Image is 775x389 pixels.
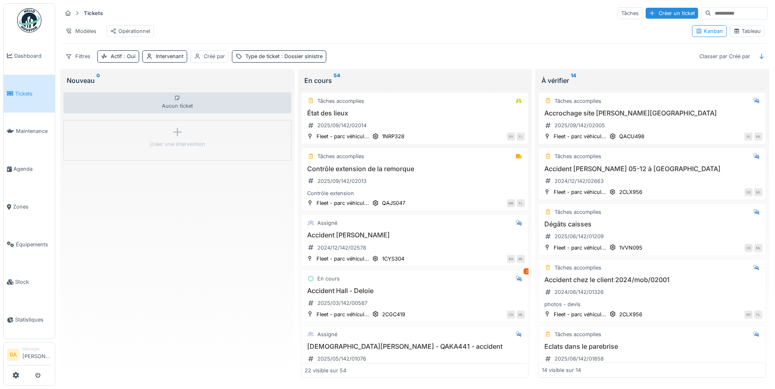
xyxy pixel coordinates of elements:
[305,165,525,173] h3: Contrôle extension de la remorque
[14,52,52,60] span: Dashboard
[619,133,644,140] div: QACU498
[744,311,753,319] div: MV
[22,346,52,363] li: [PERSON_NAME]
[618,7,642,19] div: Tâches
[555,330,601,338] div: Tâches accomplies
[67,76,288,85] div: Nouveau
[754,188,762,196] div: ML
[204,52,225,60] div: Créé par
[619,244,642,252] div: 1VVN095
[62,25,100,37] div: Modèles
[317,152,364,160] div: Tâches accomplies
[317,97,364,105] div: Tâches accomplies
[507,133,515,141] div: RV
[754,311,762,319] div: FL
[555,355,604,363] div: 2025/08/142/01858
[16,241,52,248] span: Équipements
[4,263,55,301] a: Stock
[122,53,135,59] span: : Oui
[317,244,366,252] div: 2024/12/142/02578
[507,311,515,319] div: CD
[317,219,337,227] div: Assigné
[571,76,576,85] sup: 14
[7,349,19,361] li: BA
[4,113,55,150] a: Maintenance
[4,75,55,113] a: Tickets
[554,133,606,140] div: Fleet - parc véhicul...
[619,188,642,196] div: 2CLX956
[4,150,55,188] a: Agenda
[555,264,601,272] div: Tâches accomplies
[542,220,762,228] h3: Dégâts caisses
[15,278,52,286] span: Stock
[555,152,601,160] div: Tâches accomplies
[507,255,515,263] div: BA
[555,177,604,185] div: 2024/12/142/02663
[317,177,367,185] div: 2025/09/142/02013
[62,50,94,62] div: Filtres
[156,52,183,60] div: Intervenant
[524,268,530,274] div: 2
[555,233,604,240] div: 2025/06/142/01209
[734,27,761,35] div: Tableau
[517,199,525,207] div: FL
[317,255,369,263] div: Fleet - parc véhicul...
[517,133,525,141] div: FL
[554,244,606,252] div: Fleet - parc véhicul...
[4,37,55,75] a: Dashboard
[4,188,55,226] a: Zones
[15,316,52,324] span: Statistiques
[16,127,52,135] span: Maintenance
[555,288,604,296] div: 2024/06/142/01326
[744,244,753,252] div: DE
[517,311,525,319] div: ML
[382,199,405,207] div: QAJS047
[13,203,52,211] span: Zones
[542,300,762,308] div: photos - devis
[542,343,762,350] h3: Eclats dans le parebrise
[317,355,366,363] div: 2025/05/142/01076
[15,90,52,98] span: Tickets
[81,9,106,17] strong: Tickets
[13,165,52,173] span: Agenda
[7,346,52,365] a: BA Manager[PERSON_NAME]
[619,311,642,318] div: 2CLX956
[305,287,525,295] h3: Accident Hall - Deloie
[517,255,525,263] div: ML
[696,50,754,62] div: Classer par Créé par
[744,188,753,196] div: DE
[305,343,525,350] h3: [DEMOGRAPHIC_DATA][PERSON_NAME] - QAKA441 - accident
[111,52,135,60] div: Actif
[304,76,526,85] div: En cours
[555,97,601,105] div: Tâches accomplies
[507,199,515,207] div: MB
[541,76,763,85] div: À vérifier
[382,133,404,140] div: 1NRP328
[382,311,405,318] div: 2CGC419
[110,27,150,35] div: Opérationnel
[4,226,55,263] a: Équipements
[554,311,606,318] div: Fleet - parc véhicul...
[754,133,762,141] div: ML
[696,27,723,35] div: Kanban
[317,330,337,338] div: Assigné
[17,8,41,33] img: Badge_color-CXgf-gQk.svg
[317,122,367,129] div: 2025/09/142/02014
[317,275,340,283] div: En cours
[382,255,404,263] div: 1CYS304
[305,367,346,374] div: 22 visible sur 54
[279,53,323,59] span: : Dossier sinistre
[4,301,55,339] a: Statistiques
[744,133,753,141] div: KI
[305,109,525,117] h3: État des lieux
[63,92,291,113] div: Aucun ticket
[317,133,369,140] div: Fleet - parc véhicul...
[542,109,762,117] h3: Accrochage site [PERSON_NAME][GEOGRAPHIC_DATA]
[542,165,762,173] h3: Accident [PERSON_NAME] 05-12 à [GEOGRAPHIC_DATA]
[305,231,525,239] h3: Accident [PERSON_NAME]
[317,311,369,318] div: Fleet - parc véhicul...
[22,346,52,352] div: Manager
[542,276,762,284] h3: Accident chez le client 2024/mob/02001
[305,189,525,197] div: Contrôle extension
[754,244,762,252] div: ML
